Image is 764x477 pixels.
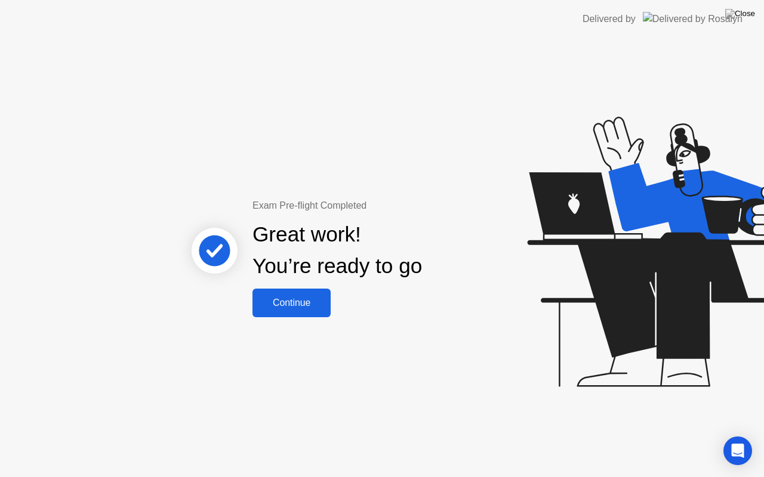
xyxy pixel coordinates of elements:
div: Delivered by [583,12,636,26]
img: Delivered by Rosalyn [643,12,743,26]
button: Continue [252,289,331,317]
div: Great work! You’re ready to go [252,219,422,282]
div: Open Intercom Messenger [723,436,752,465]
img: Close [725,9,755,18]
div: Exam Pre-flight Completed [252,199,499,213]
div: Continue [256,298,327,308]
